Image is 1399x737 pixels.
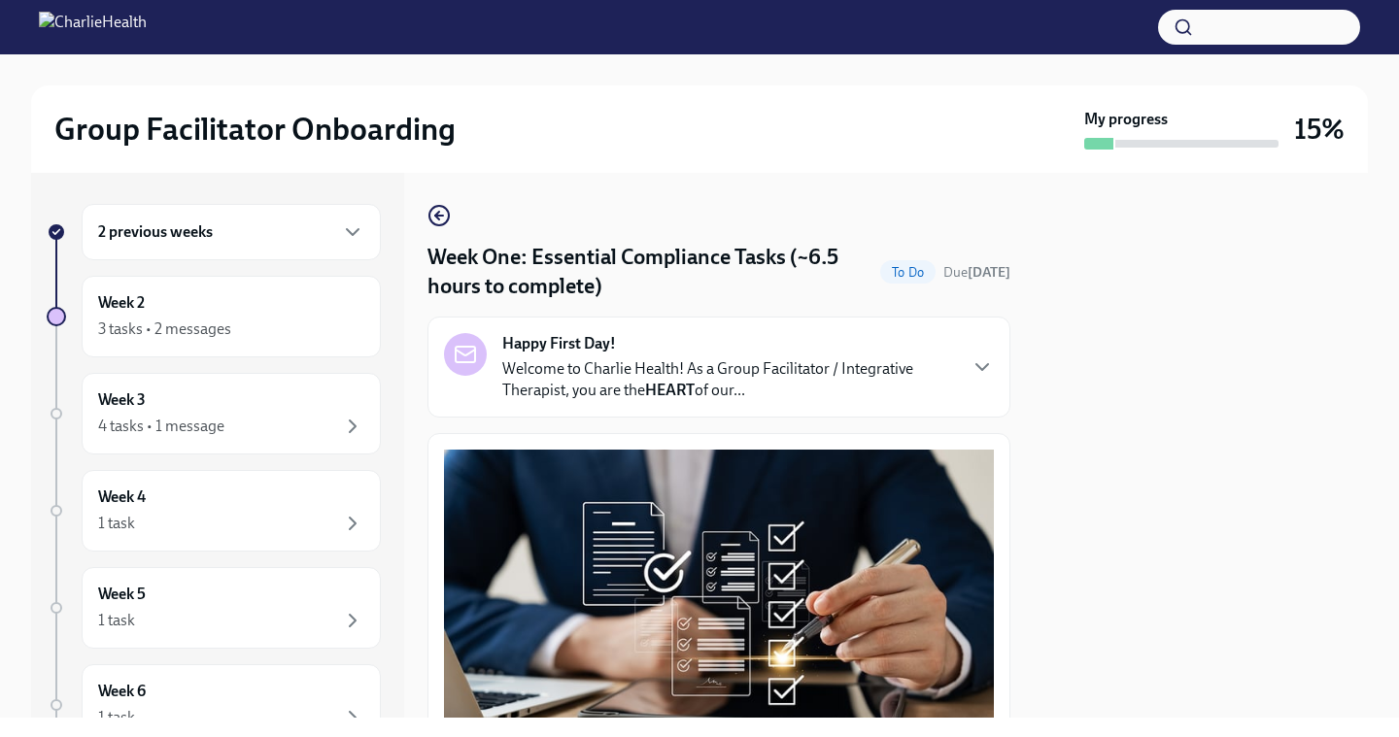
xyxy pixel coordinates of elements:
[645,381,695,399] strong: HEART
[968,264,1010,281] strong: [DATE]
[47,276,381,357] a: Week 23 tasks • 2 messages
[943,264,1010,281] span: Due
[98,681,146,702] h6: Week 6
[502,333,616,354] strong: Happy First Day!
[1084,109,1168,130] strong: My progress
[98,584,146,605] h6: Week 5
[98,513,135,534] div: 1 task
[943,263,1010,282] span: August 25th, 2025 10:00
[880,265,936,280] span: To Do
[98,610,135,631] div: 1 task
[98,416,224,437] div: 4 tasks • 1 message
[427,243,872,301] h4: Week One: Essential Compliance Tasks (~6.5 hours to complete)
[98,486,146,508] h6: Week 4
[54,110,456,149] h2: Group Facilitator Onboarding
[444,450,994,736] button: Zoom image
[1294,112,1345,147] h3: 15%
[82,204,381,260] div: 2 previous weeks
[98,707,135,728] div: 1 task
[98,292,145,314] h6: Week 2
[502,358,955,401] p: Welcome to Charlie Health! As a Group Facilitator / Integrative Therapist, you are the of our...
[47,470,381,552] a: Week 41 task
[98,221,213,243] h6: 2 previous weeks
[98,318,231,340] div: 3 tasks • 2 messages
[98,389,146,411] h6: Week 3
[39,12,147,43] img: CharlieHealth
[47,567,381,649] a: Week 51 task
[47,373,381,454] a: Week 34 tasks • 1 message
